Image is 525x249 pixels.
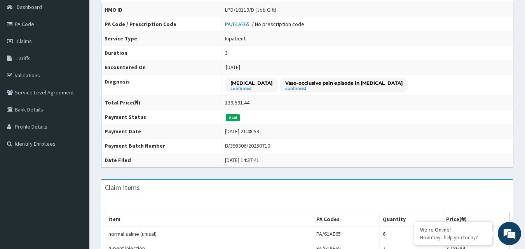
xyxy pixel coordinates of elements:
th: Service Type [101,31,222,46]
small: confirmed [230,87,272,91]
th: Payment Date [101,124,222,139]
p: Vaso-occlusive pain episode in [MEDICAL_DATA] [285,80,403,86]
div: We're Online! [420,226,486,233]
span: Claims [17,38,32,45]
td: 6 [380,226,443,241]
span: Dashboard [17,3,42,10]
th: Payment Status [101,110,222,124]
th: Total Price(₦) [101,96,222,110]
div: Inpatient [225,35,246,42]
th: Encountered On [101,60,222,75]
th: Date Filed [101,153,222,167]
div: B/398306/20250710 [225,142,270,150]
span: Tariffs [17,55,31,62]
small: confirmed [285,87,403,91]
th: PA Code / Prescription Code [101,17,222,31]
p: How may I help you today? [420,234,486,241]
div: [DATE] 21:48:53 [225,127,259,135]
th: Diagnosis [101,75,222,96]
div: [DATE] 14:37:41 [225,156,259,164]
div: / No prescription code [225,20,304,28]
span: [DATE] [226,64,240,71]
h3: Claim Items [105,184,140,191]
a: PA/61AE65 [225,21,252,28]
th: PA Codes [313,212,379,227]
th: Quantity [380,212,443,227]
span: Paid [226,114,240,121]
th: Item [105,212,313,227]
div: 3 [225,49,228,57]
td: PA/61AE65 [313,226,379,241]
td: normal saline (unisal) [105,226,313,241]
div: LPD/10119/D (Job Gift) [225,6,276,14]
div: 139,591.44 [225,99,249,106]
p: [MEDICAL_DATA] [230,80,272,86]
th: HMO ID [101,3,222,17]
th: Price(₦) [443,212,509,227]
th: Payment Batch Number [101,139,222,153]
th: Duration [101,46,222,60]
